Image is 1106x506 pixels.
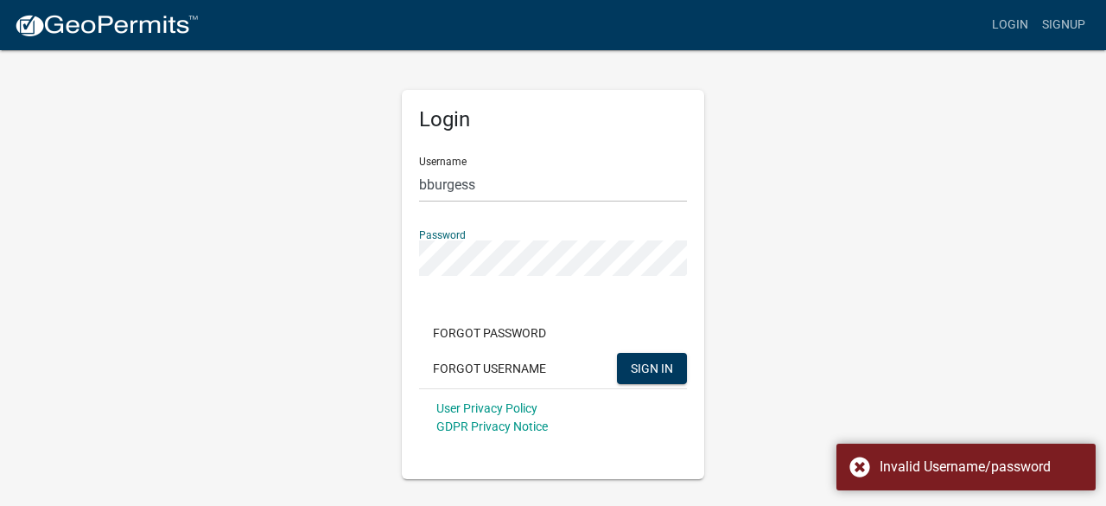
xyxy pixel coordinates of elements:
button: Forgot Username [419,353,560,384]
h5: Login [419,107,687,132]
a: Signup [1035,9,1092,42]
a: GDPR Privacy Notice [436,420,548,433]
a: Login [985,9,1035,42]
button: Forgot Password [419,317,560,349]
button: SIGN IN [617,353,687,384]
a: User Privacy Policy [436,401,537,415]
div: Invalid Username/password [880,457,1083,477]
span: SIGN IN [631,361,673,375]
